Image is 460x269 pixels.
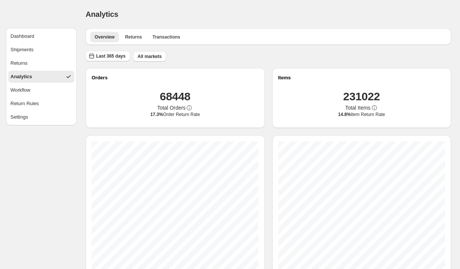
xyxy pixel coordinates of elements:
span: Dashboard [10,33,34,40]
span: 17.3% [150,112,163,117]
span: Analytics [10,73,32,80]
span: Item Return Rate [338,111,385,117]
span: Total Items [345,104,371,111]
button: All markets [133,51,166,62]
h2: Items [278,74,445,82]
span: Total Orders [157,104,185,111]
span: Return Rules [10,100,39,107]
h1: 68448 [160,89,190,104]
span: Overview [95,34,114,40]
button: Return Rules [8,98,74,110]
span: Returns [10,59,28,67]
span: Settings [10,113,28,121]
span: Returns [125,34,142,40]
span: All markets [138,54,162,59]
span: 14.8% [338,112,351,117]
h2: Orders [92,74,259,82]
button: Settings [8,111,74,123]
span: Shipments [10,46,33,54]
span: Last 365 days [96,53,126,59]
button: Workflow [8,84,74,96]
span: Workflow [10,86,30,94]
button: Analytics [8,71,74,83]
button: Returns [8,57,74,69]
span: Analytics [86,10,118,18]
button: Dashboard [8,30,74,42]
button: Shipments [8,44,74,56]
h1: 231022 [343,89,380,104]
button: Last 365 days [86,51,130,61]
span: Order Return Rate [150,111,200,117]
span: Transactions [153,34,180,40]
